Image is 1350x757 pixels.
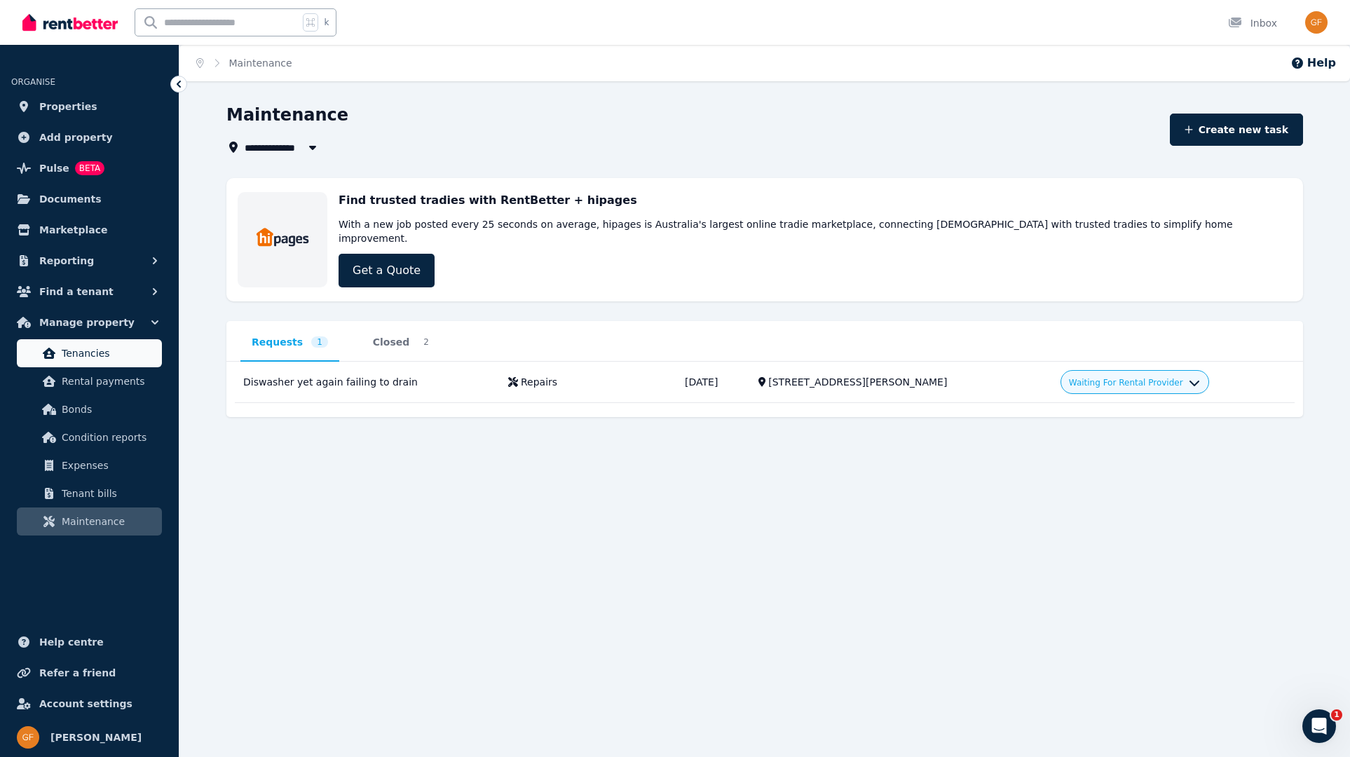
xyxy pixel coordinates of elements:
div: Repairs [521,375,557,389]
span: Waiting For Rental Provider [1069,377,1183,388]
span: Refer a friend [39,664,116,681]
span: Pulse [39,160,69,177]
button: Find a tenant [11,278,168,306]
a: Tenant bills [17,479,162,507]
a: PulseBETA [11,154,168,182]
a: Maintenance [229,57,292,69]
td: [DATE] [676,362,750,403]
nav: Tabs [240,335,1289,362]
span: Help centre [39,634,104,650]
button: Help [1290,55,1336,71]
a: Maintenance [17,507,162,536]
button: Create new task [1170,114,1304,146]
span: k [324,17,329,28]
a: Help centre [11,628,168,656]
span: ORGANISE [11,77,55,87]
a: Properties [11,93,168,121]
span: Expenses [62,457,156,474]
span: Documents [39,191,102,207]
span: Condition reports [62,429,156,446]
div: Inbox [1228,16,1277,30]
h3: Find trusted tradies with RentBetter + hipages [339,192,637,209]
p: With a new job posted every 25 seconds on average, hipages is Australia's largest online tradie m... [339,217,1292,245]
nav: Breadcrumb [179,45,309,81]
span: 1 [1331,709,1342,721]
span: 2 [418,336,435,348]
button: Waiting For Rental Provider [1069,377,1200,388]
span: Tenancies [62,345,156,362]
div: Diswasher yet again failing to drain [243,375,491,389]
span: Properties [39,98,97,115]
a: Account settings [11,690,168,718]
a: Marketplace [11,216,168,244]
span: Bonds [62,401,156,418]
span: 1 [311,336,328,348]
span: Marketplace [39,221,107,238]
a: Get a Quote [339,254,435,287]
span: Reporting [39,252,94,269]
img: RentBetter [22,12,118,33]
a: Rental payments [17,367,162,395]
span: Maintenance [62,513,156,530]
button: Manage property [11,308,168,336]
span: Manage property [39,314,135,331]
h1: Maintenance [226,104,348,126]
span: Account settings [39,695,132,712]
span: Find a tenant [39,283,114,300]
span: BETA [75,161,104,175]
a: Add property [11,123,168,151]
a: Expenses [17,451,162,479]
span: Add property [39,129,113,146]
img: Giora Friede [17,726,39,749]
a: Tenancies [17,339,162,367]
div: [STREET_ADDRESS][PERSON_NAME] [768,375,1044,389]
span: [PERSON_NAME] [50,729,142,746]
span: Requests [252,335,303,349]
span: Tenant bills [62,485,156,502]
img: Trades & Maintenance [256,225,310,250]
span: Rental payments [62,373,156,390]
iframe: Intercom live chat [1302,709,1336,743]
span: Closed [373,335,410,349]
a: Condition reports [17,423,162,451]
img: Giora Friede [1305,11,1328,34]
a: Documents [11,185,168,213]
button: Reporting [11,247,168,275]
a: Refer a friend [11,659,168,687]
a: Bonds [17,395,162,423]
